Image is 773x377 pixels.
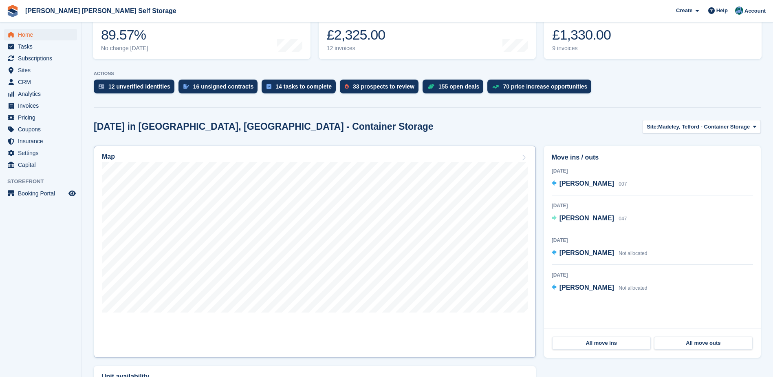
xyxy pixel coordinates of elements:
span: Not allocated [619,285,647,291]
img: deal-1b604bf984904fb50ccaf53a9ad4b4a5d6e5aea283cecdc64d6e3604feb123c2.svg [427,84,434,89]
a: 14 tasks to complete [262,80,340,98]
img: prospect-51fa495bee0391a8d652442698ab0144808aea92771e9ea1ae160a38d050c398.svg [345,84,349,89]
span: Capital [18,159,67,171]
a: menu [4,100,77,111]
div: 12 unverified identities [108,83,170,90]
a: menu [4,112,77,123]
a: menu [4,124,77,135]
span: [PERSON_NAME] [559,215,614,222]
a: menu [4,76,77,88]
a: menu [4,53,77,64]
a: Occupancy 89.57% No change [DATE] [93,7,311,59]
a: 70 price increase opportunities [487,80,595,98]
span: Booking Portal [18,188,67,199]
span: Subscriptions [18,53,67,64]
div: 16 unsigned contracts [193,83,254,90]
a: menu [4,64,77,76]
span: 047 [619,216,627,222]
a: Map [94,146,536,358]
div: 33 prospects to review [353,83,414,90]
div: £2,325.00 [327,27,388,43]
button: Site: Madeley, Telford - Container Storage [642,120,761,133]
a: All move outs [654,337,753,350]
div: £1,330.00 [552,27,611,43]
p: ACTIONS [94,71,761,76]
a: menu [4,147,77,159]
a: Month-to-date sales £2,325.00 12 invoices [319,7,536,59]
img: Jake Timmins [735,7,743,15]
span: Madeley, Telford - Container Storage [658,123,750,131]
span: Settings [18,147,67,159]
a: Preview store [67,188,77,198]
img: contract_signature_icon-13c848040528278c33f63329250d36e43548de30e8caae1d1a13099fd9432cc5.svg [183,84,189,89]
span: CRM [18,76,67,88]
a: [PERSON_NAME] 047 [552,213,627,224]
h2: Move ins / outs [552,153,753,162]
span: Analytics [18,88,67,100]
span: Not allocated [619,251,647,256]
a: menu [4,188,77,199]
img: price_increase_opportunities-93ffe204e8149a01c8c9dc8f82e8f89637d9d84a8eef4429ea346261dce0b2c0.svg [492,85,499,89]
a: menu [4,135,77,147]
div: 14 tasks to complete [275,83,332,90]
a: [PERSON_NAME] Not allocated [552,283,647,293]
a: All move ins [552,337,651,350]
img: stora-icon-8386f47178a22dfd0bd8f6a31ec36ba5ce8667c1dd55bd0f319d3a0aa187defe.svg [7,5,19,17]
span: Tasks [18,41,67,52]
img: verify_identity-adf6edd0f0f0b5bbfe63781bf79b02c33cf7c696d77639b501bdc392416b5a36.svg [99,84,104,89]
a: 12 unverified identities [94,80,178,98]
div: [DATE] [552,167,753,175]
a: Awaiting payment £1,330.00 9 invoices [544,7,762,59]
div: 155 open deals [438,83,479,90]
span: Pricing [18,112,67,123]
span: Home [18,29,67,40]
a: menu [4,88,77,100]
a: menu [4,29,77,40]
a: [PERSON_NAME] Not allocated [552,248,647,259]
span: [PERSON_NAME] [559,249,614,256]
a: 155 open deals [423,80,487,98]
div: 70 price increase opportunities [503,83,587,90]
div: 9 invoices [552,45,611,52]
div: [DATE] [552,202,753,209]
span: Account [744,7,766,15]
span: Create [676,7,692,15]
span: Help [716,7,728,15]
h2: [DATE] in [GEOGRAPHIC_DATA], [GEOGRAPHIC_DATA] - Container Storage [94,121,434,132]
span: Site: [647,123,658,131]
span: Sites [18,64,67,76]
div: [DATE] [552,271,753,279]
div: 89.57% [101,27,148,43]
h2: Map [102,153,115,160]
span: Storefront [7,177,81,186]
a: menu [4,41,77,52]
span: [PERSON_NAME] [559,180,614,187]
span: Insurance [18,135,67,147]
div: 12 invoices [327,45,388,52]
span: Coupons [18,124,67,135]
img: task-75834270c22a3079a89374b754ae025e5fb1db73e45f91037f5363f120a921f8.svg [266,84,271,89]
div: No change [DATE] [101,45,148,52]
span: Invoices [18,100,67,111]
a: [PERSON_NAME] [PERSON_NAME] Self Storage [22,4,180,18]
a: 16 unsigned contracts [178,80,262,98]
a: menu [4,159,77,171]
a: [PERSON_NAME] 007 [552,179,627,189]
span: [PERSON_NAME] [559,284,614,291]
div: [DATE] [552,237,753,244]
span: 007 [619,181,627,187]
a: 33 prospects to review [340,80,423,98]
